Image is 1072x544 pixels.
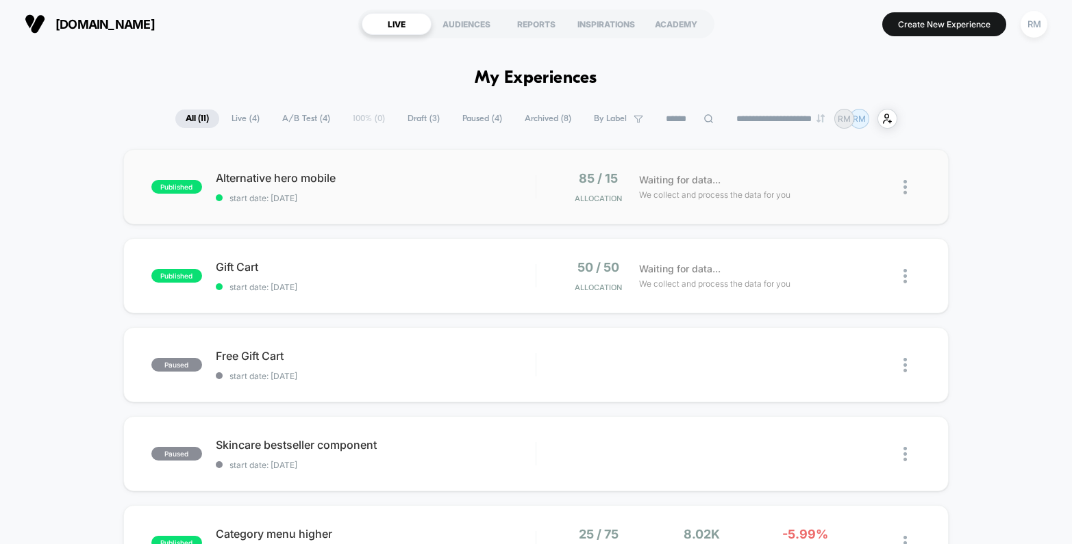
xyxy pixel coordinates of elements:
span: Archived ( 8 ) [514,109,582,128]
span: Free Gift Cart [216,349,536,363]
span: Skincare bestseller component [216,438,536,452]
span: By Label [594,114,627,124]
span: paused [151,358,202,372]
span: All ( 11 ) [175,109,219,128]
div: AUDIENCES [432,13,501,35]
span: Category menu higher [216,527,536,541]
div: ACADEMY [641,13,711,35]
img: Visually logo [25,14,45,34]
span: Gift Cart [216,260,536,274]
span: start date: [DATE] [216,371,536,381]
span: Alternative hero mobile [216,171,536,185]
span: Waiting for data... [639,172,721,187]
img: close [903,358,907,372]
div: LIVE [362,13,432,35]
span: start date: [DATE] [216,193,536,203]
h1: My Experiences [475,68,597,88]
img: close [903,447,907,461]
span: Paused ( 4 ) [452,109,512,128]
div: RM [1021,11,1047,38]
span: paused [151,447,202,461]
span: 85 / 15 [579,171,618,185]
img: close [903,180,907,194]
span: Allocation [575,283,622,292]
span: 25 / 75 [579,527,619,541]
img: close [903,269,907,283]
img: end [817,114,825,122]
span: A/B Test ( 4 ) [272,109,340,128]
span: published [151,269,202,283]
span: We collect and process the data for you [639,277,790,290]
span: 50 / 50 [577,260,619,274]
span: Live ( 4 ) [221,109,270,128]
span: -5.99% [782,527,828,541]
span: Waiting for data... [639,261,721,276]
span: start date: [DATE] [216,282,536,292]
span: 8.02k [684,527,720,541]
span: Allocation [575,194,622,203]
button: Create New Experience [882,12,1006,36]
span: Draft ( 3 ) [397,109,450,128]
button: [DOMAIN_NAME] [21,13,159,35]
div: INSPIRATIONS [571,13,641,35]
span: published [151,180,202,194]
span: start date: [DATE] [216,460,536,470]
p: RM [838,114,851,124]
div: REPORTS [501,13,571,35]
span: [DOMAIN_NAME] [55,17,155,31]
span: We collect and process the data for you [639,188,790,201]
p: RM [853,114,866,124]
button: RM [1017,10,1051,38]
